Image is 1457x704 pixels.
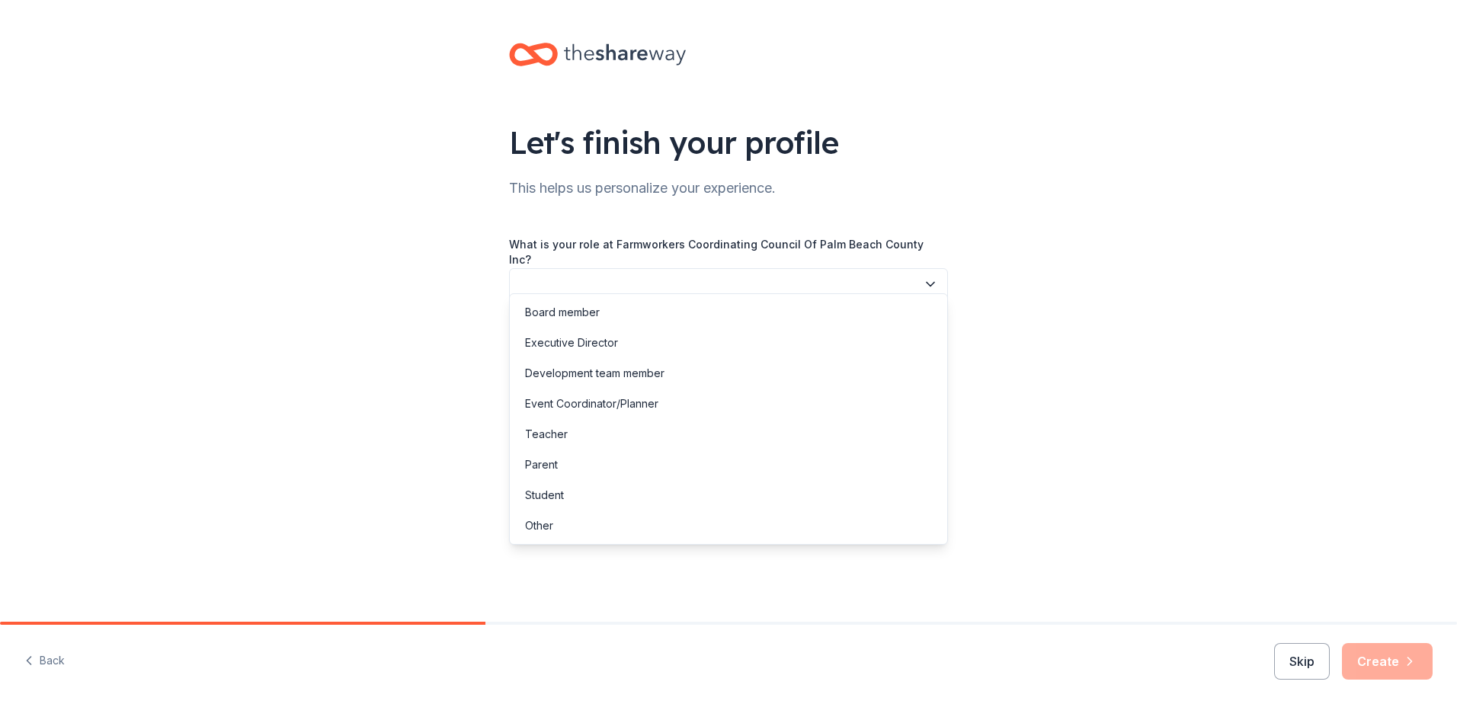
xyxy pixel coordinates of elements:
[525,517,553,535] div: Other
[525,486,564,504] div: Student
[525,303,600,322] div: Board member
[525,425,568,443] div: Teacher
[525,364,664,382] div: Development team member
[525,334,618,352] div: Executive Director
[525,456,558,474] div: Parent
[525,395,658,413] div: Event Coordinator/Planner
